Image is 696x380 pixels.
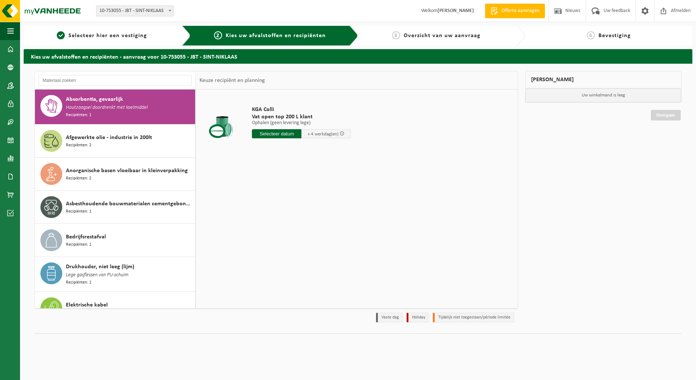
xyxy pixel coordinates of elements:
[526,88,681,102] p: Uw winkelmand is leeg
[392,31,400,39] span: 3
[66,301,108,309] span: Elektrische kabel
[66,95,123,104] span: Absorbentia, gevaarlijk
[404,33,481,39] span: Overzicht van uw aanvraag
[66,271,128,279] span: Lege gasflessen van PU-schuim
[433,313,514,322] li: Tijdelijk niet toegestaan/période limitée
[66,241,91,248] span: Recipiënten: 1
[485,4,545,18] a: Offerte aanvragen
[438,8,474,13] strong: [PERSON_NAME]
[66,262,134,271] span: Drukhouder, niet leeg (lijm)
[252,106,351,113] span: KGA Colli
[407,313,429,322] li: Holiday
[376,313,403,322] li: Vaste dag
[35,124,195,158] button: Afgewerkte olie - industrie in 200lt Recipiënten: 2
[68,33,147,39] span: Selecteer hier een vestiging
[66,142,91,149] span: Recipiënten: 2
[57,31,65,39] span: 1
[66,175,91,182] span: Recipiënten: 2
[587,31,595,39] span: 4
[226,33,326,39] span: Kies uw afvalstoffen en recipiënten
[525,71,681,88] div: [PERSON_NAME]
[66,279,91,286] span: Recipiënten: 1
[66,199,193,208] span: Asbesthoudende bouwmaterialen cementgebonden (hechtgebonden)
[35,292,195,325] button: Elektrische kabel
[252,113,351,120] span: Vat open top 200 L klant
[214,31,222,39] span: 2
[196,71,269,90] div: Keuze recipiënt en planning
[39,75,192,86] input: Materiaal zoeken
[27,31,176,40] a: 1Selecteer hier een vestiging
[66,133,152,142] span: Afgewerkte olie - industrie in 200lt
[35,191,195,224] button: Asbesthoudende bouwmaterialen cementgebonden (hechtgebonden) Recipiënten: 1
[96,5,174,16] span: 10-753055 - JBT - SINT-NIKLAAS
[500,7,541,15] span: Offerte aanvragen
[66,208,91,215] span: Recipiënten: 1
[35,158,195,191] button: Anorganische basen vloeibaar in kleinverpakking Recipiënten: 2
[66,104,148,112] span: Houtzaagsel doordrenkt met koelmiddel
[66,112,91,119] span: Recipiënten: 1
[66,233,106,241] span: Bedrijfsrestafval
[598,33,631,39] span: Bevestiging
[35,90,195,124] button: Absorbentia, gevaarlijk Houtzaagsel doordrenkt met koelmiddel Recipiënten: 1
[96,6,174,16] span: 10-753055 - JBT - SINT-NIKLAAS
[651,110,681,120] a: Doorgaan
[35,257,195,292] button: Drukhouder, niet leeg (lijm) Lege gasflessen van PU-schuim Recipiënten: 1
[66,166,188,175] span: Anorganische basen vloeibaar in kleinverpakking
[35,224,195,257] button: Bedrijfsrestafval Recipiënten: 1
[252,120,351,126] p: Ophalen (geen levering lege)
[24,49,692,63] h2: Kies uw afvalstoffen en recipiënten - aanvraag voor 10-753055 - JBT - SINT-NIKLAAS
[308,132,339,136] span: + 4 werkdag(en)
[252,129,301,138] input: Selecteer datum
